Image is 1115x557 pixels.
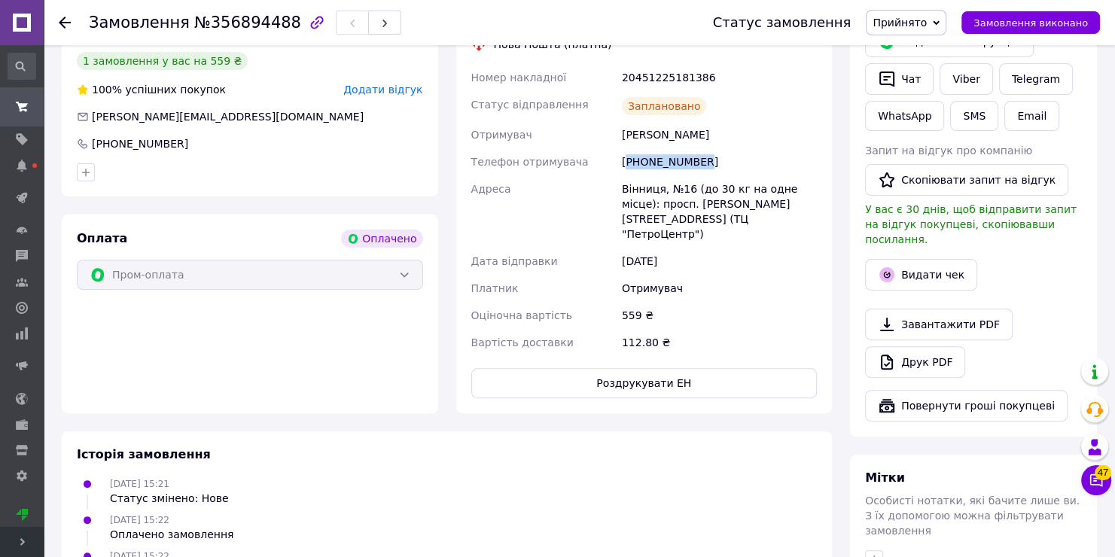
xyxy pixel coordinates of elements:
span: [DATE] 15:21 [110,479,169,489]
div: Вінниця, №16 (до 30 кг на одне місце): просп. [PERSON_NAME][STREET_ADDRESS] (ТЦ "ПетроЦентр") [619,175,820,248]
span: Платник [471,282,519,294]
a: WhatsApp [865,101,944,131]
button: Видати чек [865,259,977,291]
button: Чат з покупцем47 [1081,465,1111,495]
span: Запит на відгук про компанію [865,145,1032,157]
button: Email [1004,101,1059,131]
div: 112.80 ₴ [619,329,820,356]
span: Адреса [471,183,511,195]
span: Статус відправлення [471,99,589,111]
span: Додати відгук [343,84,422,96]
div: успішних покупок [77,82,226,97]
span: Замовлення [89,14,190,32]
div: 20451225181386 [619,64,820,91]
span: Мітки [865,470,905,485]
span: Номер накладної [471,72,567,84]
div: [DATE] [619,248,820,275]
span: 100% [92,84,122,96]
span: №356894488 [194,14,301,32]
span: У вас є 30 днів, щоб відправити запит на відгук покупцеві, скопіювавши посилання. [865,203,1077,245]
span: Оціночна вартість [471,309,572,321]
div: Статус замовлення [713,15,851,30]
div: [PHONE_NUMBER] [90,136,190,151]
div: Заплановано [622,97,707,115]
span: [PERSON_NAME][EMAIL_ADDRESS][DOMAIN_NAME] [92,111,364,123]
a: Друк PDF [865,346,965,378]
span: Отримувач [471,129,532,141]
button: SMS [950,101,998,131]
button: Замовлення виконано [961,11,1100,34]
a: Viber [940,63,992,95]
a: Telegram [999,63,1073,95]
div: Оплачено [341,230,422,248]
button: Чат [865,63,934,95]
div: Повернутися назад [59,15,71,30]
div: Статус змінено: Нове [110,491,229,506]
button: Повернути гроші покупцеві [865,390,1068,422]
span: Телефон отримувача [471,156,589,168]
button: Роздрукувати ЕН [471,368,818,398]
span: Оплата [77,231,127,245]
div: Оплачено замовлення [110,527,233,542]
span: Прийнято [873,17,927,29]
span: Замовлення виконано [973,17,1088,29]
span: Вартість доставки [471,336,574,349]
div: Отримувач [619,275,820,302]
span: [DATE] 15:22 [110,515,169,525]
span: Дата відправки [471,255,558,267]
a: Завантажити PDF [865,309,1013,340]
button: Скопіювати запит на відгук [865,164,1068,196]
span: Історія замовлення [77,447,211,461]
div: [PERSON_NAME] [619,121,820,148]
div: 1 замовлення у вас на 559 ₴ [77,52,248,70]
span: 47 [1095,465,1111,480]
div: 559 ₴ [619,302,820,329]
span: Особисті нотатки, які бачите лише ви. З їх допомогою можна фільтрувати замовлення [865,495,1080,537]
div: [PHONE_NUMBER] [619,148,820,175]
